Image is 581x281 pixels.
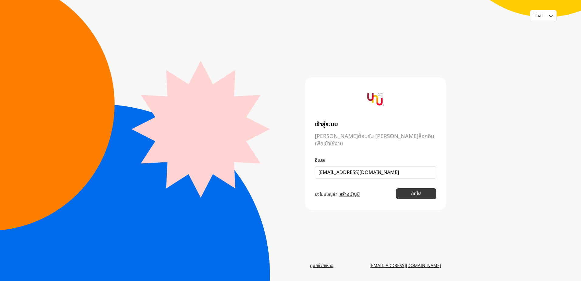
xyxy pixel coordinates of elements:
[315,157,436,164] p: อีเมล
[339,191,360,198] a: สร้างบัญชี
[396,188,436,199] button: ถัดไป
[315,191,337,198] span: ยังไม่มีบัญชี?
[534,13,545,19] div: Thai
[315,133,436,147] span: [PERSON_NAME]ต้อนรับ [PERSON_NAME]ล็อกอินเพื่อเข้าใช้งาน
[367,91,384,108] img: yournextu-logo-vertical-compact-v2.png
[305,260,338,271] a: ศูนย์ช่วยเหลือ
[315,121,436,128] span: เข้าสู่ระบบ
[318,169,428,176] input: อีเมล
[365,260,446,271] a: [EMAIL_ADDRESS][DOMAIN_NAME]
